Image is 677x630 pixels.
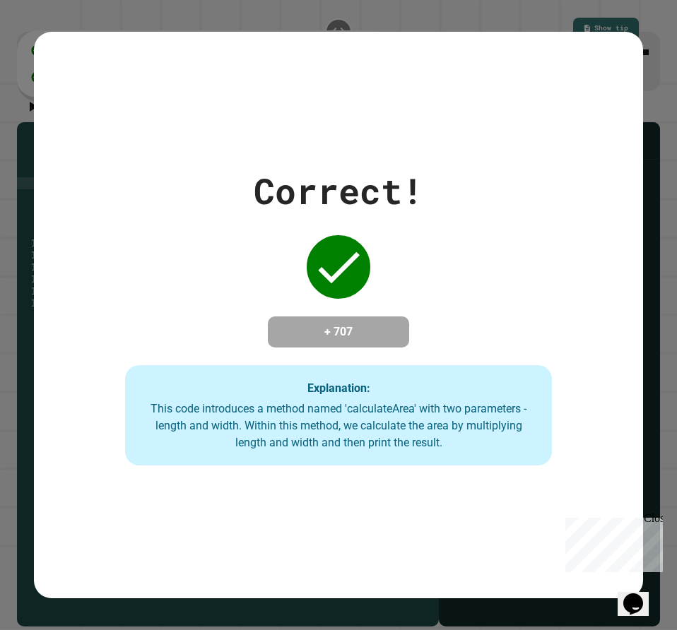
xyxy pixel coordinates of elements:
div: Correct! [254,165,423,218]
iframe: chat widget [560,512,663,572]
div: Chat with us now!Close [6,6,98,90]
strong: Explanation: [307,381,370,395]
div: This code introduces a method named 'calculateArea' with two parameters - length and width. Withi... [139,400,538,451]
iframe: chat widget [618,573,663,616]
h4: + 707 [282,323,395,340]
